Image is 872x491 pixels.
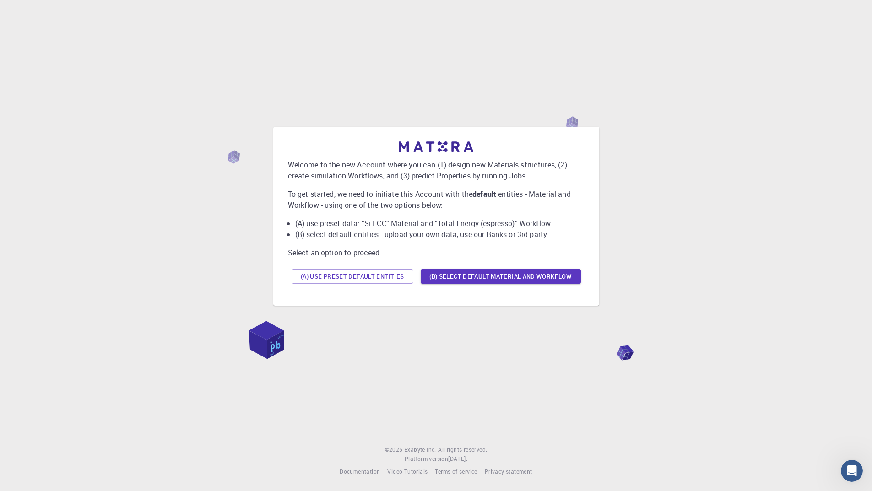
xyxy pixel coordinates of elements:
[404,445,436,454] a: Exabyte Inc.
[340,467,380,476] a: Documentation
[385,445,404,454] span: © 2025
[399,141,474,152] img: logo
[485,467,532,476] a: Privacy statement
[295,218,585,229] li: (A) use preset data: “Si FCC” Material and “Total Energy (espresso)” Workflow.
[405,454,448,464] span: Platform version
[438,445,487,454] span: All rights reserved.
[448,454,467,464] a: [DATE].
[340,468,380,475] span: Documentation
[435,467,477,476] a: Terms of service
[841,460,863,482] iframe: Intercom live chat
[421,269,581,284] button: (B) Select default material and workflow
[288,189,585,210] p: To get started, we need to initiate this Account with the entities - Material and Workflow - usin...
[485,468,532,475] span: Privacy statement
[387,468,428,475] span: Video Tutorials
[448,455,467,462] span: [DATE] .
[292,269,413,284] button: (A) Use preset default entities
[404,446,436,453] span: Exabyte Inc.
[295,229,585,240] li: (B) select default entities - upload your own data, use our Banks or 3rd party
[387,467,428,476] a: Video Tutorials
[472,189,496,199] b: default
[435,468,477,475] span: Terms of service
[288,247,585,258] p: Select an option to proceed.
[288,159,585,181] p: Welcome to the new Account where you can (1) design new Materials structures, (2) create simulati...
[15,6,59,15] span: Assistance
